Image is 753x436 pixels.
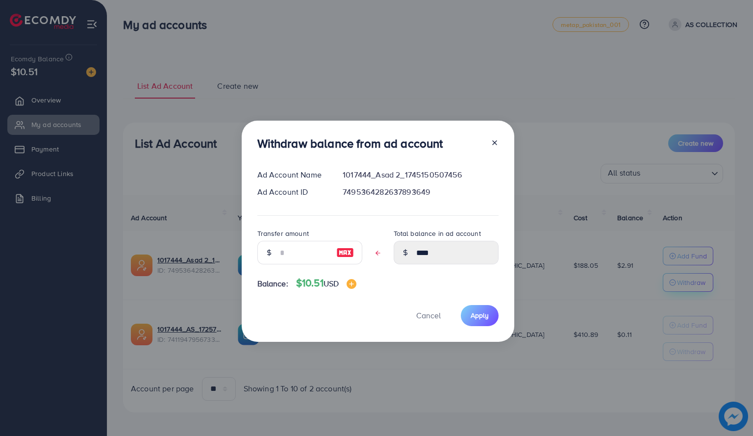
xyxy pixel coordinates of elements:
button: Apply [461,305,499,326]
label: Transfer amount [257,229,309,238]
span: Apply [471,310,489,320]
div: 7495364282637893649 [335,186,506,198]
span: USD [324,278,339,289]
div: 1017444_Asad 2_1745150507456 [335,169,506,180]
span: Cancel [416,310,441,321]
div: Ad Account ID [250,186,335,198]
button: Cancel [404,305,453,326]
h4: $10.51 [296,277,356,289]
label: Total balance in ad account [394,229,481,238]
div: Ad Account Name [250,169,335,180]
img: image [336,247,354,258]
img: image [347,279,356,289]
h3: Withdraw balance from ad account [257,136,443,151]
span: Balance: [257,278,288,289]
